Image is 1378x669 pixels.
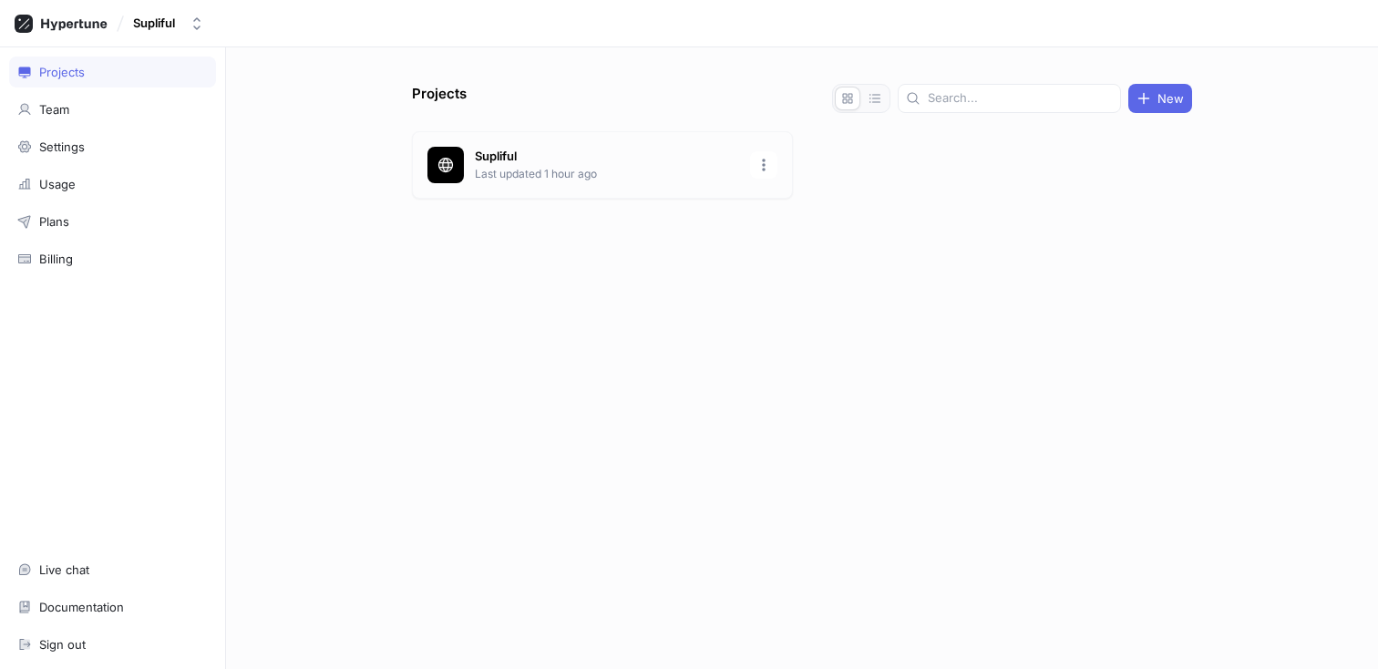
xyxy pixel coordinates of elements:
span: New [1157,93,1184,104]
div: Plans [39,214,69,229]
button: New [1128,84,1192,113]
div: Billing [39,252,73,266]
button: Supliful [126,8,211,38]
div: Live chat [39,562,89,577]
a: Settings [9,131,216,162]
div: Supliful [133,15,175,31]
p: Supliful [475,148,739,166]
input: Search... [928,89,1113,108]
div: Documentation [39,600,124,614]
a: Billing [9,243,216,274]
a: Usage [9,169,216,200]
a: Documentation [9,592,216,623]
div: Projects [39,65,85,79]
a: Team [9,94,216,125]
div: Team [39,102,69,117]
p: Projects [412,84,467,113]
div: Sign out [39,637,86,652]
div: Settings [39,139,85,154]
div: Usage [39,177,76,191]
p: Last updated 1 hour ago [475,166,739,182]
a: Plans [9,206,216,237]
a: Projects [9,57,216,87]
